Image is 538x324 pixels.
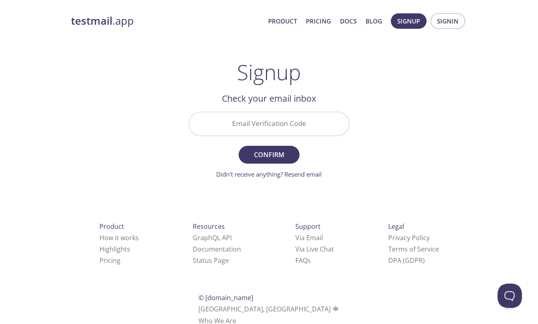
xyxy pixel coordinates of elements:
a: Status Page [193,256,229,265]
a: Product [268,16,297,26]
span: Product [99,222,124,231]
iframe: Help Scout Beacon - Open [497,283,522,308]
a: GraphQL API [193,233,232,242]
strong: testmail [71,14,112,28]
span: Signup [397,16,420,26]
a: Documentation [193,245,241,254]
span: Legal [388,222,404,231]
h1: Signup [237,60,301,84]
a: How it works [99,233,139,242]
a: Blog [366,16,382,26]
a: Via Live Chat [295,245,334,254]
a: Docs [340,16,357,26]
span: Resources [193,222,225,231]
a: Terms of Service [388,245,439,254]
span: © [DOMAIN_NAME] [198,293,253,302]
button: Signin [430,13,465,29]
a: DPA (GDPR) [388,256,424,265]
button: Signup [391,13,426,29]
a: Highlights [99,245,130,254]
a: Pricing [306,16,331,26]
a: Pricing [99,256,121,265]
span: Confirm [247,149,291,160]
span: s [308,256,311,265]
a: FAQ [295,256,311,265]
span: Support [295,222,321,231]
button: Confirm [239,146,299,164]
h2: Check your email inbox [189,92,349,105]
a: testmail.app [71,14,262,28]
span: Signin [437,16,458,26]
span: [GEOGRAPHIC_DATA], [GEOGRAPHIC_DATA] [198,305,340,313]
a: Didn't receive anything? Resend email [216,170,322,178]
a: Via Email [295,233,323,242]
a: Privacy Policy [388,233,429,242]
